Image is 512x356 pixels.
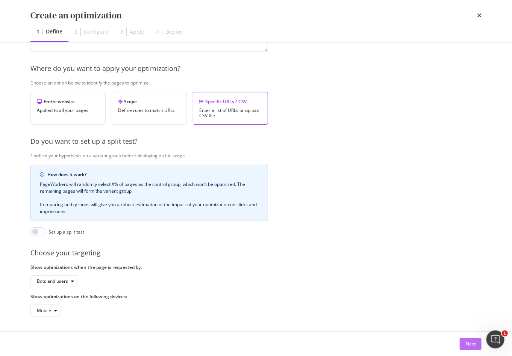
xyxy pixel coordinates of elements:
[120,28,123,36] div: 3
[37,108,99,113] div: Applied to all your pages
[40,181,259,215] div: PageWorkers will randomly select X% of pages as the control group, which won’t be optimized. The ...
[502,330,508,336] span: 1
[30,9,122,22] div: Create an optimization
[130,28,144,36] div: Apply
[30,165,268,221] div: info banner
[48,229,84,235] div: Set up a split test
[118,98,180,105] div: Scope
[156,28,159,36] div: 4
[36,28,39,35] div: 1
[466,341,476,347] div: Next
[460,338,482,350] button: Next
[477,9,482,22] div: times
[165,28,183,36] div: Deploy
[30,275,77,287] button: Bots and users
[37,279,68,284] div: Bots and users
[47,171,259,178] div: How does it work?
[199,98,262,105] div: Specific URLs / CSV
[84,28,108,36] div: Configure
[486,330,504,348] iframe: Intercom live chat
[30,293,268,300] label: Show optimizations on the following devices:
[118,108,180,113] div: Define rules to match URLs
[30,264,268,270] label: Show optimizations when the page is requested by:
[74,28,77,36] div: 2
[46,28,62,35] div: Define
[30,305,61,317] button: Mobile
[37,308,51,313] div: Mobile
[37,98,99,105] div: Entire website
[199,108,262,118] div: Enter a list of URLs or upload CSV file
